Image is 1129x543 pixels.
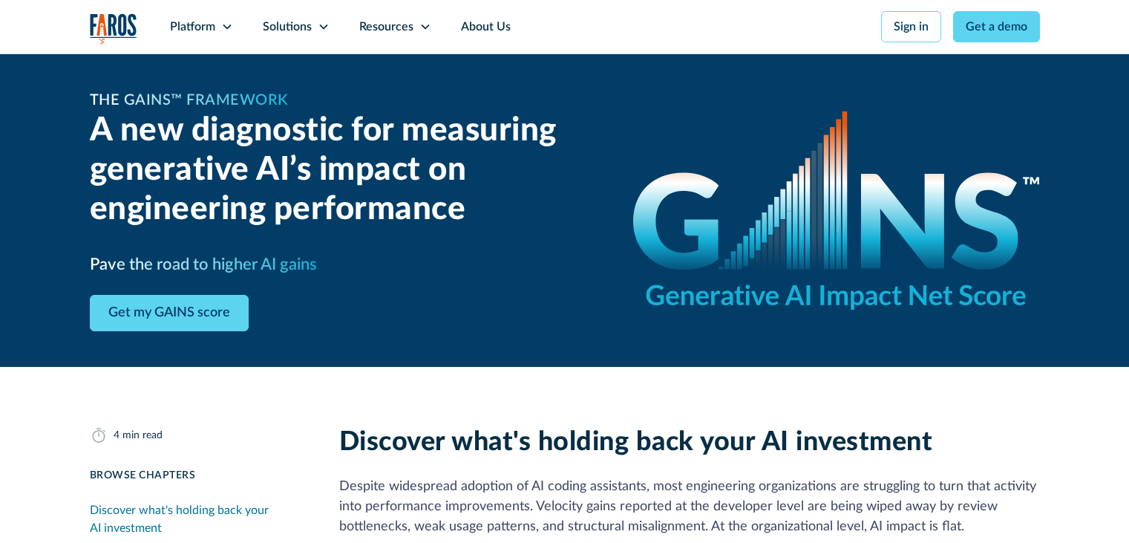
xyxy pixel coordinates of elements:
[633,111,1040,310] img: GAINS - the Generative AI Impact Net Score logo
[122,428,163,443] div: min read
[339,477,1040,537] p: Despite widespread adoption of AI coding assistants, most engineering organizations are strugglin...
[90,13,137,44] img: Logo of the analytics and reporting company Faros.
[90,501,304,537] div: Discover what's holding back your AI investment
[90,89,288,111] h1: The GAINS™ Framework
[90,468,304,484] div: Browse Chapters
[170,18,215,36] div: Platform
[881,11,941,42] a: Sign in
[114,428,120,443] div: 4
[90,495,304,543] a: Discover what's holding back your AI investment
[90,295,249,331] a: Get my GAINS score
[953,11,1040,42] a: Get a demo
[339,426,1040,458] h2: Discover what's holding back your AI investment
[90,13,137,44] a: home
[90,111,598,229] h2: A new diagnostic for measuring generative AI’s impact on engineering performance
[263,18,312,36] div: Solutions
[90,253,317,277] h3: Pave the road to higher AI gains
[359,18,413,36] div: Resources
